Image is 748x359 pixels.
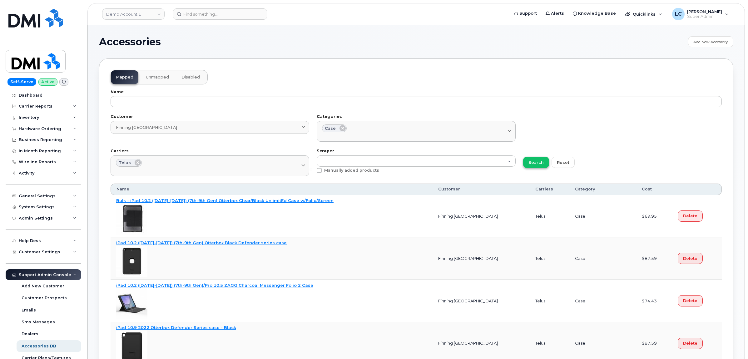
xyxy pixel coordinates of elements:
[569,280,637,322] td: Case
[146,75,169,80] span: Unmapped
[119,160,131,166] span: Telus
[317,115,515,119] label: Categories
[116,240,287,245] a: iPad 10.2 ([DATE]-[DATE]) (7th-9th Gen) Otterbox Black Defender series case
[569,237,637,280] td: Case
[530,195,569,238] td: Telus
[678,253,703,264] button: Delete
[111,115,309,119] label: Customer
[530,237,569,280] td: Telus
[433,280,529,322] td: Finning [GEOGRAPHIC_DATA]
[116,325,236,330] a: iPad 10.9 2022 Otterbox Defender Series case - Black
[116,288,147,319] img: thumb_iPad_10.2__2019-2021___7th-9th_Gen_Pro_10.5_ZAGG_Charcoal_Messenger_Folio_2_Case.jpg
[678,295,703,306] button: Delete
[111,149,309,153] label: Carriers
[116,198,334,203] a: Bulk - iPad 10.2 ([DATE]-[DATE]) (7th-9th Gen) Otterbox Clear/Black UnlimitEd Case w/Folio/Screen
[111,90,722,94] label: Name
[181,75,200,80] span: Disabled
[636,184,672,195] th: Cost
[530,184,569,195] th: Carriers
[317,168,515,176] div: Products with null or empty string values in scraper field. Please, uncheck if you want to search...
[678,210,703,222] button: Delete
[557,159,569,165] span: Reset
[683,298,697,304] span: Delete
[317,121,515,142] a: CaseSelect Categories
[433,184,529,195] th: Customer
[111,184,433,195] th: Name
[433,237,529,280] td: Finning [GEOGRAPHIC_DATA]
[688,36,733,47] a: Add New Accessory
[683,255,697,261] span: Delete
[111,155,309,176] a: TelusSelect Carriers
[523,157,549,168] button: Search
[325,125,336,131] span: Case
[116,283,313,288] a: iPad 10.2 ([DATE]-[DATE]) (7th-9th Gen)/Pro 10.5 ZAGG Charcoal Messenger Folio 2 Case
[678,338,703,349] button: Delete
[116,203,147,235] img: thumb_9th_Gen_Folio_Case.jpg
[636,237,672,280] td: $87.59
[636,280,672,322] td: $74.43
[116,246,147,277] img: thumb_9th_Gen_Defender.jpg
[569,195,637,238] td: Case
[528,159,544,165] span: Search
[433,195,529,238] td: Finning [GEOGRAPHIC_DATA]
[552,157,575,168] button: Reset
[636,195,672,238] td: $69.95
[99,37,161,47] span: Accessories
[116,167,146,173] span: Select Carriers
[111,121,309,134] a: Finning [GEOGRAPHIC_DATA]
[530,280,569,322] td: Telus
[569,184,637,195] th: Category
[116,124,177,130] span: Finning [GEOGRAPHIC_DATA]
[324,168,379,173] span: Manually added products
[683,213,697,219] span: Delete
[683,340,697,346] span: Delete
[309,168,312,171] input: Manually added products
[322,132,359,138] span: Select Categories
[317,149,515,153] label: Scraper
